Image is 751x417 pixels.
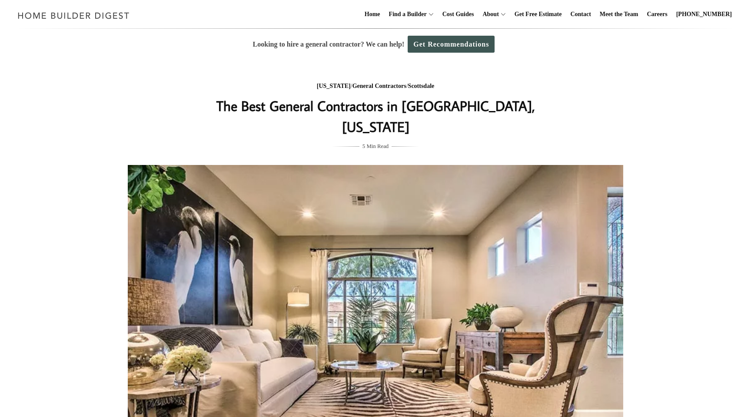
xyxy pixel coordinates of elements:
a: Get Recommendations [408,36,495,53]
a: Meet the Team [596,0,642,28]
a: [US_STATE] [317,83,351,89]
h1: The Best General Contractors in [GEOGRAPHIC_DATA], [US_STATE] [202,95,549,137]
a: About [479,0,498,28]
div: / / [202,81,549,92]
a: Get Free Estimate [511,0,565,28]
img: Home Builder Digest [14,7,133,24]
a: [PHONE_NUMBER] [673,0,735,28]
a: Careers [644,0,671,28]
span: 5 Min Read [362,141,389,151]
a: Contact [567,0,594,28]
a: General Contractors [352,83,406,89]
a: Home [361,0,384,28]
a: Scottsdale [408,83,435,89]
a: Cost Guides [439,0,478,28]
a: Find a Builder [385,0,427,28]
